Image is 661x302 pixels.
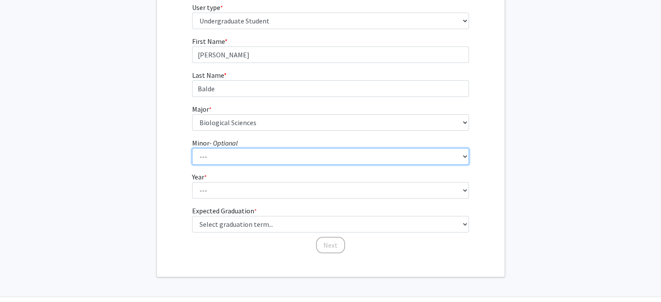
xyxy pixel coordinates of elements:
label: Expected Graduation [192,206,257,216]
span: Last Name [192,71,224,80]
i: - Optional [209,139,238,147]
iframe: Chat [7,263,37,295]
label: Year [192,172,207,182]
label: User type [192,2,223,13]
button: Next [316,237,345,253]
label: Minor [192,138,238,148]
label: Major [192,104,212,114]
span: First Name [192,37,225,46]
